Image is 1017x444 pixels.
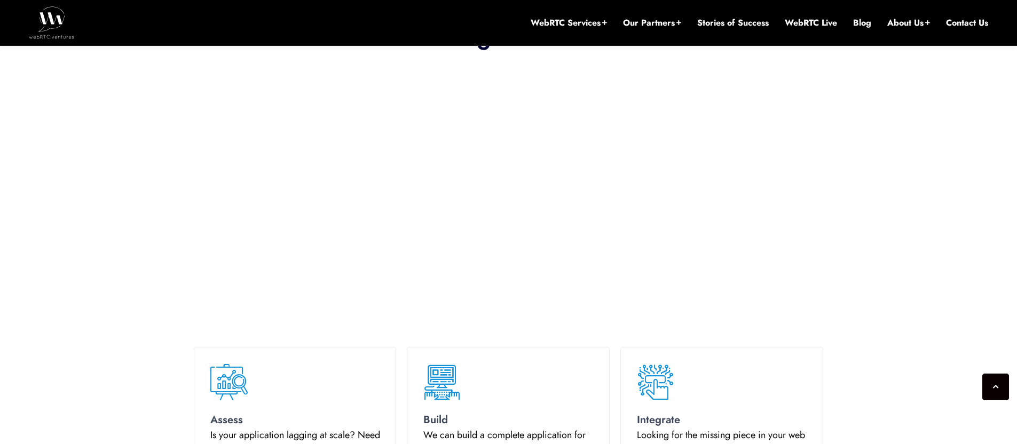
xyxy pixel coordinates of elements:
[531,17,607,29] a: WebRTC Services
[295,69,722,310] iframe: WebRTC.ventures: Our Services
[637,413,807,427] h4: Integrate
[623,17,681,29] a: Our Partners
[423,413,593,427] h4: Build
[853,17,871,29] a: Blog
[785,17,837,29] a: WebRTC Live
[946,17,988,29] a: Contact Us
[196,21,821,51] p: Let’s get started!
[29,6,74,38] img: WebRTC.ventures
[697,17,769,29] a: Stories of Success
[887,17,930,29] a: About Us
[210,413,380,427] h4: Assess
